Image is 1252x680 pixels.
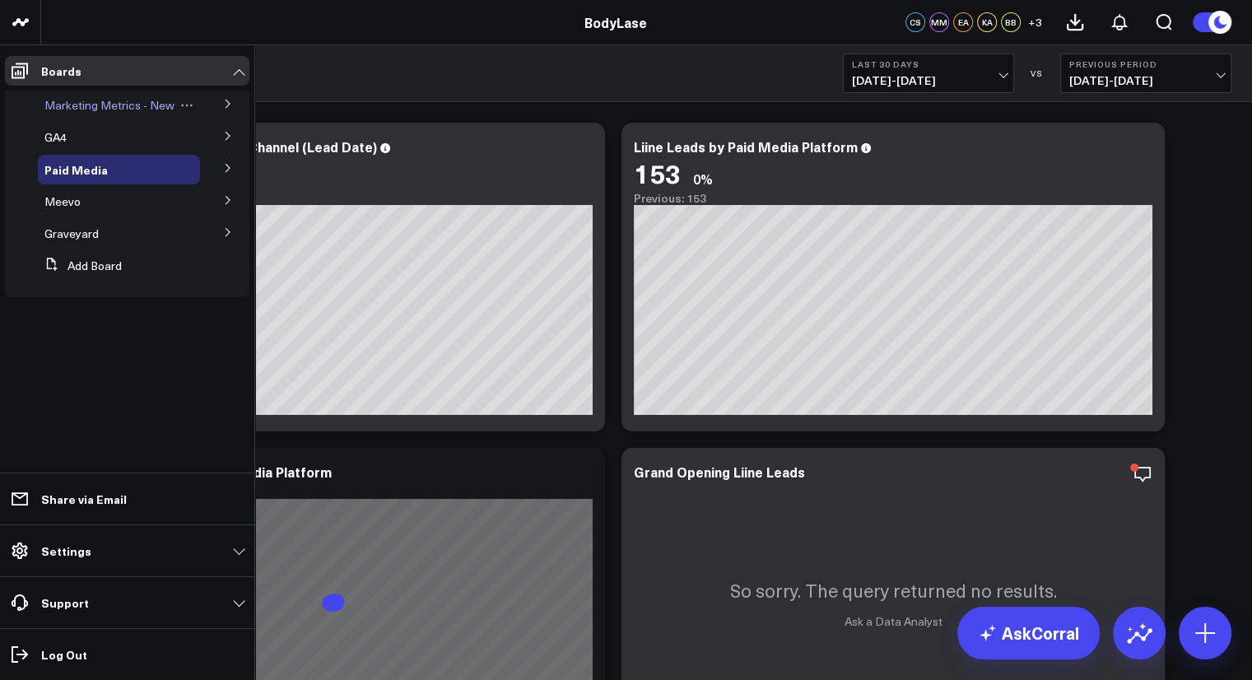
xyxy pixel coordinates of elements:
a: Log Out [5,640,249,669]
span: [DATE] - [DATE] [1069,74,1222,87]
div: VS [1022,68,1052,78]
button: Last 30 Days[DATE]-[DATE] [843,54,1014,93]
a: Meevo [44,195,81,208]
b: Previous Period [1069,59,1222,69]
div: KA [977,12,997,32]
a: Ask a Data Analyst [845,613,942,629]
a: Paid Media [44,163,108,176]
div: 153 [634,158,681,188]
div: BB [1001,12,1021,32]
p: Share via Email [41,492,127,505]
span: + 3 [1028,16,1042,28]
span: Marketing Metrics - New [44,97,175,113]
span: Paid Media [44,161,108,178]
a: Graveyard [44,227,99,240]
a: BodyLase [584,13,647,31]
div: Grand Opening Liine Leads [634,463,805,481]
p: Support [41,596,89,609]
div: MM [929,12,949,32]
span: Graveyard [44,226,99,241]
a: GA4 [44,131,67,144]
button: +3 [1025,12,1045,32]
p: Settings [41,544,91,557]
div: Liine Leads by Paid Media Platform [634,137,858,156]
button: Previous Period[DATE]-[DATE] [1060,54,1231,93]
div: Previous: 153 [634,192,1152,205]
p: So sorry. The query returned no results. [730,578,1057,603]
span: GA4 [44,129,67,145]
span: [DATE] - [DATE] [852,74,1005,87]
div: EA [953,12,973,32]
a: Marketing Metrics - New [44,99,175,112]
p: Boards [41,64,81,77]
p: Log Out [41,648,87,661]
button: Add Board [38,251,122,281]
span: Meevo [44,193,81,209]
b: Last 30 Days [852,59,1005,69]
div: 0% [693,170,713,188]
div: Previous: 35 [74,192,593,205]
div: CS [905,12,925,32]
a: AskCorral [957,607,1100,659]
